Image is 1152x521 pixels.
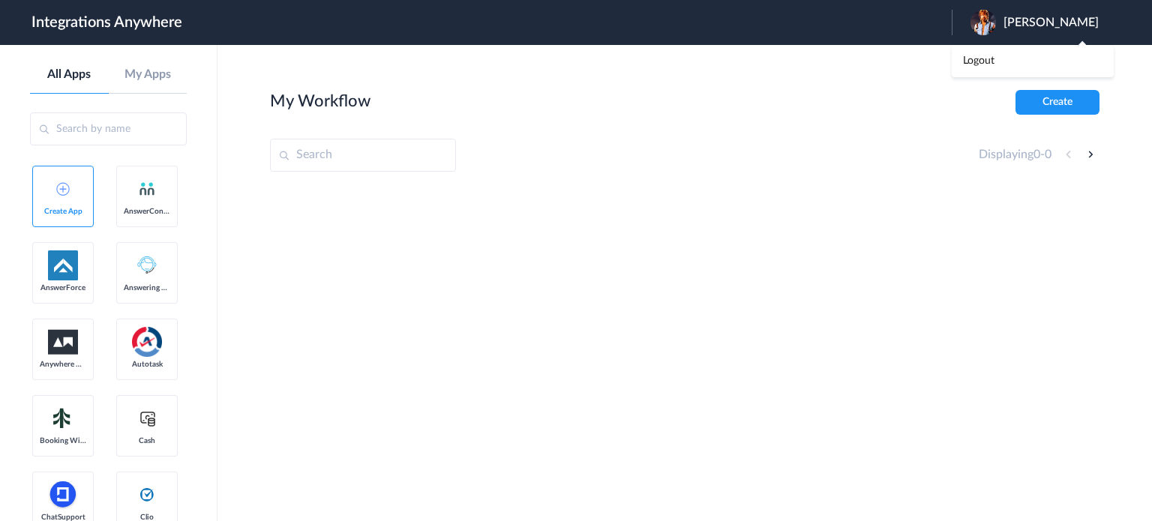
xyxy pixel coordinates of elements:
span: Anywhere Works [40,360,86,369]
img: autotask.png [132,327,162,357]
button: Create [1015,90,1099,115]
img: Answering_service.png [132,250,162,280]
h2: My Workflow [270,91,370,111]
span: 0 [1033,148,1040,160]
input: Search by name [30,112,187,145]
span: AnswerForce [40,283,86,292]
img: Setmore_Logo.svg [48,405,78,432]
span: Cash [124,436,170,445]
span: 0 [1045,148,1051,160]
a: My Apps [109,67,187,82]
h4: Displaying - [979,148,1051,162]
a: All Apps [30,67,109,82]
span: Answering Service [124,283,170,292]
h1: Integrations Anywhere [31,13,182,31]
img: chatsupport-icon.svg [48,480,78,510]
span: Booking Widget [40,436,86,445]
input: Search [270,139,456,172]
img: af-app-logo.svg [48,250,78,280]
span: AnswerConnect [124,207,170,216]
img: answerconnect-logo.svg [138,180,156,198]
img: aww.png [48,330,78,355]
img: chucknorris.jpg [970,10,996,35]
span: Create App [40,207,86,216]
a: Logout [963,55,994,66]
img: clio-logo.svg [138,486,156,504]
img: add-icon.svg [56,182,70,196]
img: cash-logo.svg [138,409,157,427]
span: [PERSON_NAME] [1003,16,1099,30]
span: Autotask [124,360,170,369]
